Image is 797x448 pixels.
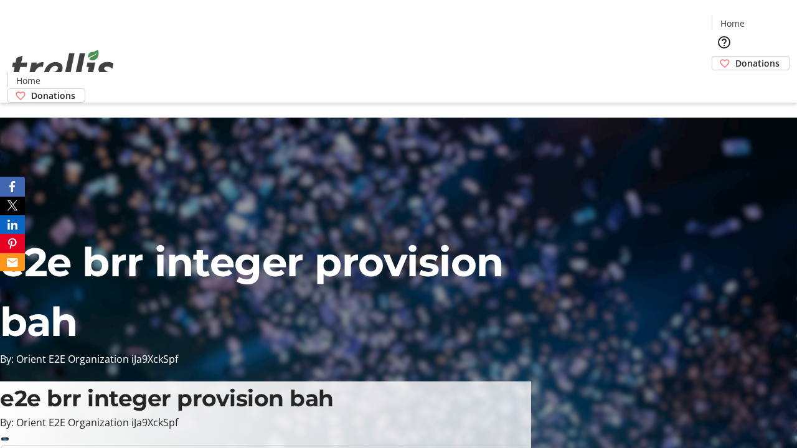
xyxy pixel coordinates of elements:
[7,36,118,98] img: Orient E2E Organization iJa9XckSpf's Logo
[735,57,780,70] span: Donations
[712,17,752,30] a: Home
[720,17,745,30] span: Home
[712,56,790,70] a: Donations
[8,74,48,87] a: Home
[16,74,40,87] span: Home
[31,89,75,102] span: Donations
[712,70,737,95] button: Cart
[7,88,85,103] a: Donations
[712,30,737,55] button: Help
